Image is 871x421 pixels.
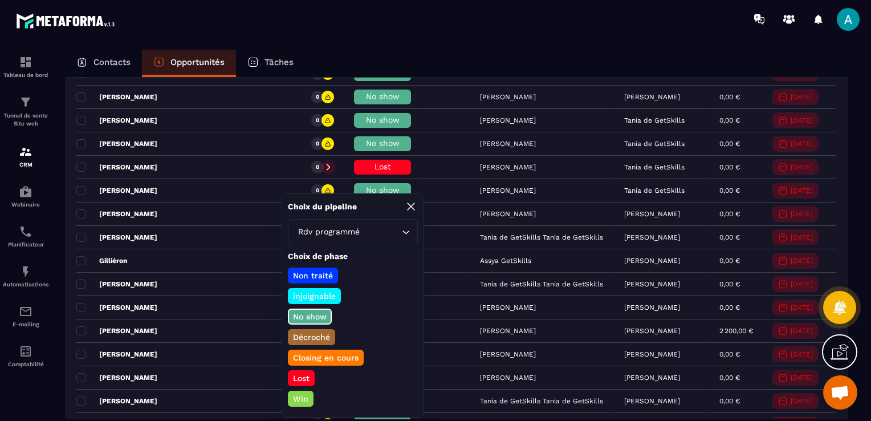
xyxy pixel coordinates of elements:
[624,116,685,124] p: Tania de GetSkills
[791,303,813,311] p: [DATE]
[791,140,813,148] p: [DATE]
[76,116,157,125] p: [PERSON_NAME]
[19,225,32,238] img: scheduler
[719,210,740,218] p: 0,00 €
[719,397,740,405] p: 0,00 €
[19,95,32,109] img: formation
[295,226,362,238] span: Rdv programmé
[791,280,813,288] p: [DATE]
[76,92,157,102] p: [PERSON_NAME]
[719,303,740,311] p: 0,00 €
[3,201,48,208] p: Webinaire
[719,233,740,241] p: 0,00 €
[624,280,680,288] p: [PERSON_NAME]
[3,296,48,336] a: emailemailE-mailing
[624,233,680,241] p: [PERSON_NAME]
[3,336,48,376] a: accountantaccountantComptabilité
[76,396,157,406] p: [PERSON_NAME]
[76,350,157,359] p: [PERSON_NAME]
[19,345,32,358] img: accountant
[93,57,131,67] p: Contacts
[76,233,157,242] p: [PERSON_NAME]
[3,241,48,248] p: Planificateur
[76,256,127,265] p: Gilliéron
[3,72,48,78] p: Tableau de bord
[316,93,319,101] p: 0
[170,57,225,67] p: Opportunités
[624,187,685,195] p: Tania de GetSkills
[19,145,32,159] img: formation
[291,373,311,384] p: Lost
[3,87,48,136] a: formationformationTunnel de vente Site web
[719,93,740,101] p: 0,00 €
[316,140,319,148] p: 0
[65,50,142,77] a: Contacts
[719,280,740,288] p: 0,00 €
[823,375,857,410] div: Ouvrir le chat
[76,186,157,195] p: [PERSON_NAME]
[142,50,236,77] a: Opportunités
[316,116,319,124] p: 0
[3,47,48,87] a: formationformationTableau de bord
[719,350,740,358] p: 0,00 €
[375,162,391,171] span: Lost
[76,163,157,172] p: [PERSON_NAME]
[791,397,813,405] p: [DATE]
[19,55,32,69] img: formation
[791,374,813,382] p: [DATE]
[288,219,418,245] div: Search for option
[624,257,680,265] p: [PERSON_NAME]
[791,350,813,358] p: [DATE]
[719,257,740,265] p: 0,00 €
[366,185,400,195] span: No show
[291,331,332,343] p: Décroché
[19,185,32,199] img: automations
[76,303,157,312] p: [PERSON_NAME]
[719,163,740,171] p: 0,00 €
[791,116,813,124] p: [DATE]
[291,270,335,281] p: Non traité
[19,265,32,278] img: automations
[719,140,740,148] p: 0,00 €
[3,161,48,168] p: CRM
[366,115,400,124] span: No show
[3,361,48,367] p: Comptabilité
[3,281,48,288] p: Automatisations
[366,92,400,101] span: No show
[791,210,813,218] p: [DATE]
[3,176,48,216] a: automationsautomationsWebinaire
[316,187,319,195] p: 0
[719,116,740,124] p: 0,00 €
[19,305,32,318] img: email
[291,311,328,322] p: No show
[791,233,813,241] p: [DATE]
[291,393,310,404] p: Win
[624,140,685,148] p: Tania de GetSkills
[366,139,400,148] span: No show
[624,303,680,311] p: [PERSON_NAME]
[76,373,157,382] p: [PERSON_NAME]
[291,290,337,302] p: injoignable
[76,139,157,148] p: [PERSON_NAME]
[624,397,680,405] p: [PERSON_NAME]
[791,257,813,265] p: [DATE]
[624,163,685,171] p: Tania de GetSkills
[362,226,399,238] input: Search for option
[624,374,680,382] p: [PERSON_NAME]
[3,256,48,296] a: automationsautomationsAutomatisations
[16,10,119,31] img: logo
[719,187,740,195] p: 0,00 €
[76,280,157,289] p: [PERSON_NAME]
[288,251,418,262] p: Choix de phase
[719,327,753,335] p: 2 200,00 €
[236,50,305,77] a: Tâches
[316,163,319,171] p: 0
[791,327,813,335] p: [DATE]
[791,163,813,171] p: [DATE]
[3,321,48,327] p: E-mailing
[624,327,680,335] p: [PERSON_NAME]
[264,57,294,67] p: Tâches
[291,352,360,363] p: Closing en cours
[288,201,357,212] p: Choix du pipeline
[3,216,48,256] a: schedulerschedulerPlanificateur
